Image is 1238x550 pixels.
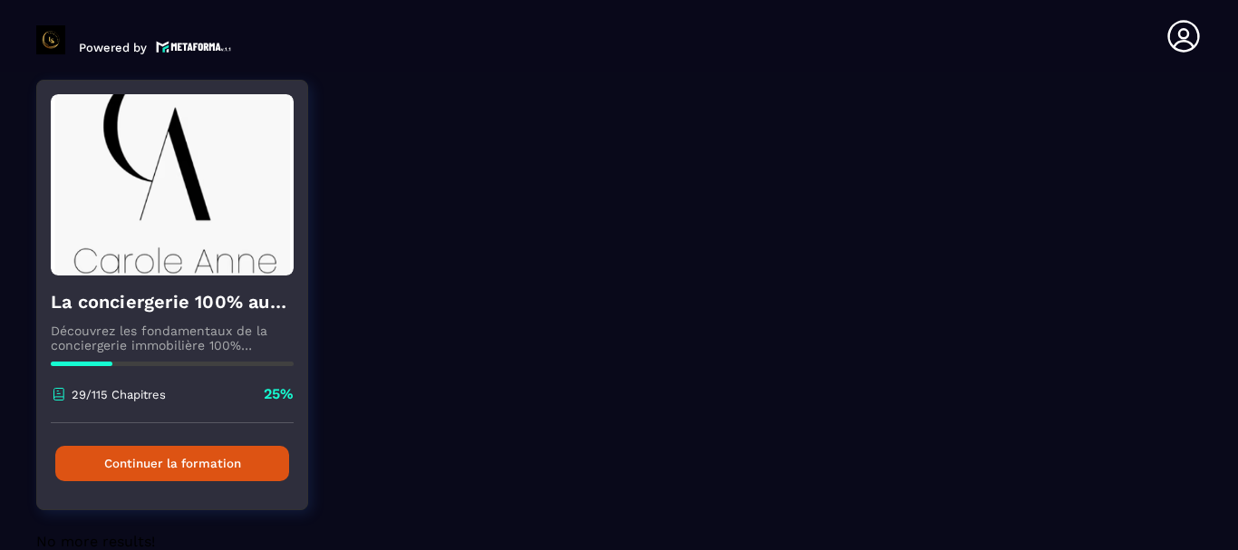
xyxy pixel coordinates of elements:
[51,289,294,314] h4: La conciergerie 100% automatisée
[36,25,65,54] img: logo-branding
[36,533,155,550] span: No more results!
[156,39,232,54] img: logo
[72,388,166,401] p: 29/115 Chapitres
[36,80,331,533] a: formation-backgroundLa conciergerie 100% automatiséeDécouvrez les fondamentaux de la conciergerie...
[51,323,294,352] p: Découvrez les fondamentaux de la conciergerie immobilière 100% automatisée. Cette formation est c...
[51,94,294,275] img: formation-background
[55,446,289,481] button: Continuer la formation
[264,384,294,404] p: 25%
[79,41,147,54] p: Powered by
